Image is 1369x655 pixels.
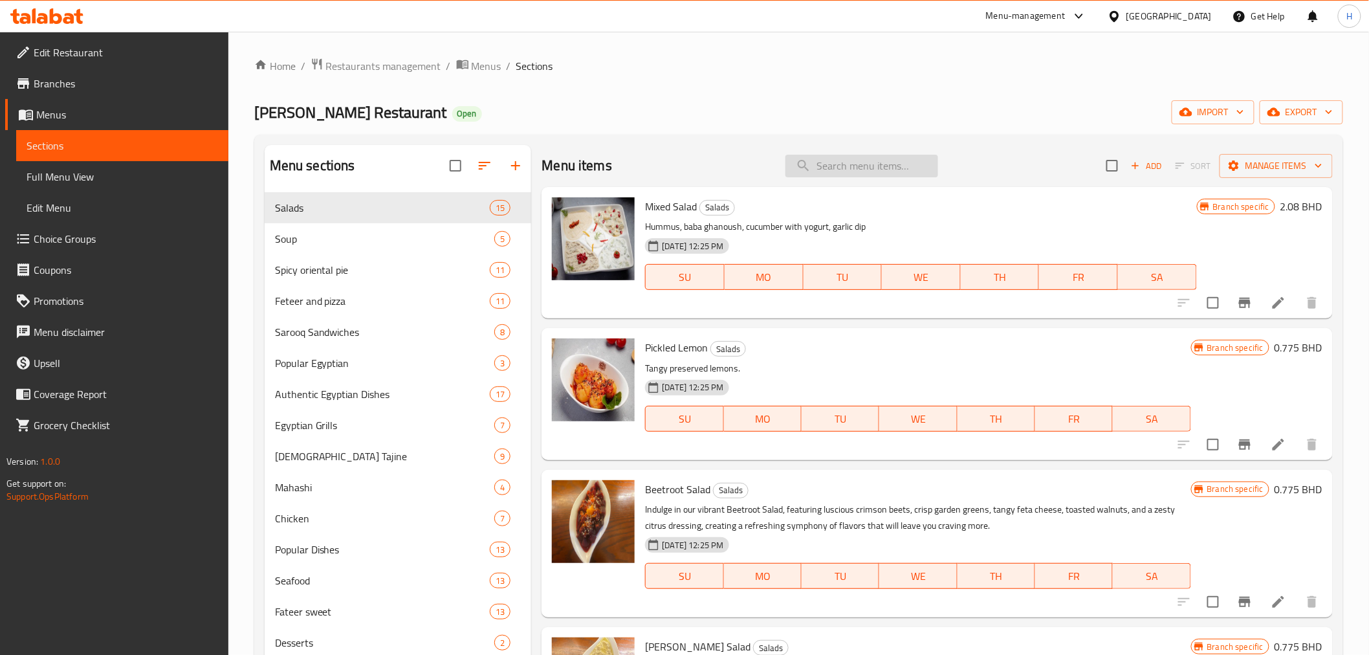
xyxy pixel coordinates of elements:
button: TU [802,563,879,589]
span: Popular Dishes [275,542,490,557]
span: Select section [1099,152,1126,179]
div: items [490,262,510,278]
button: WE [879,563,957,589]
span: Soup [275,231,495,247]
a: Menu disclaimer [5,316,228,348]
span: Select all sections [442,152,469,179]
button: delete [1297,429,1328,460]
span: [DATE] 12:25 PM [657,240,728,252]
span: Spicy oriental pie [275,262,490,278]
button: TH [961,264,1040,290]
span: FR [1040,410,1108,428]
span: TU [807,410,874,428]
span: TH [966,268,1035,287]
span: 7 [495,513,510,525]
a: Choice Groups [5,223,228,254]
span: Chicken [275,511,495,526]
a: Edit Restaurant [5,37,228,68]
span: 11 [490,295,510,307]
div: Fateer sweet13 [265,596,532,627]
a: Restaurants management [311,58,441,74]
div: items [494,449,510,464]
button: FR [1039,264,1118,290]
button: SU [645,406,723,432]
span: Sections [27,138,218,153]
button: FR [1035,563,1113,589]
span: Sort sections [469,150,500,181]
a: Support.OpsPlatform [6,488,89,505]
div: items [494,355,510,371]
span: WE [887,268,956,287]
span: SU [651,268,719,287]
span: Mahashi [275,480,495,495]
div: items [490,200,510,216]
div: items [494,417,510,433]
span: Branch specific [1202,342,1269,354]
div: items [490,293,510,309]
button: delete [1297,287,1328,318]
span: 3 [495,357,510,370]
span: WE [884,410,952,428]
span: [DEMOGRAPHIC_DATA] Tajine [275,449,495,464]
span: WE [884,567,952,586]
div: Seafood13 [265,565,532,596]
button: MO [725,264,804,290]
span: Get support on: [6,475,66,492]
div: items [490,542,510,557]
div: Sarooq Sandwiches [275,324,495,340]
div: [GEOGRAPHIC_DATA] [1126,9,1212,23]
span: Egyptian Grills [275,417,495,433]
span: Coupons [34,262,218,278]
nav: breadcrumb [254,58,1343,74]
button: Branch-specific-item [1229,429,1260,460]
button: delete [1297,586,1328,617]
a: Edit menu item [1271,594,1286,610]
img: Mixed Salad [552,197,635,280]
span: Upsell [34,355,218,371]
span: TU [809,268,877,287]
span: MO [729,567,796,586]
span: FR [1044,268,1113,287]
span: MO [730,268,798,287]
p: Indulge in our vibrant Beetroot Salad, featuring luscious crimson beets, crisp garden greens, tan... [645,502,1190,534]
span: Coverage Report [34,386,218,402]
span: Add [1129,159,1164,173]
span: Sections [516,58,553,74]
div: items [490,604,510,619]
li: / [446,58,451,74]
button: WE [882,264,961,290]
a: Upsell [5,348,228,379]
span: Promotions [34,293,218,309]
button: Branch-specific-item [1229,287,1260,318]
span: Mixed Salad [645,197,697,216]
button: FR [1035,406,1113,432]
span: Desserts [275,635,495,650]
div: items [494,324,510,340]
span: Select section first [1167,156,1220,176]
span: Feteer and pizza [275,293,490,309]
img: Beetroot Salad [552,480,635,563]
div: items [494,480,510,495]
span: SU [651,410,718,428]
span: Branch specific [1202,483,1269,495]
li: / [301,58,305,74]
span: TH [963,567,1030,586]
button: TU [804,264,882,290]
span: TU [807,567,874,586]
p: Tangy preserved lemons. [645,361,1190,377]
span: 13 [490,544,510,556]
button: SA [1118,264,1197,290]
div: Popular Egyptian [275,355,495,371]
button: import [1172,100,1254,124]
div: items [490,573,510,588]
div: Fateer sweet [275,604,490,619]
h6: 0.775 BHD [1275,480,1322,498]
a: Menus [5,99,228,130]
span: 9 [495,450,510,463]
span: Grocery Checklist [34,417,218,433]
span: SA [1118,567,1185,586]
span: Branch specific [1208,201,1275,213]
span: SU [651,567,718,586]
a: Full Menu View [16,161,228,192]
